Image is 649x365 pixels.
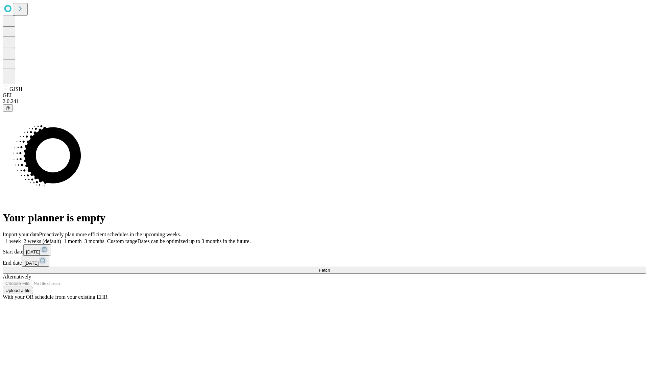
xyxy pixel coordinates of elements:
span: 3 months [85,238,104,244]
span: 1 month [64,238,82,244]
button: Fetch [3,267,646,274]
span: 2 weeks (default) [24,238,61,244]
div: End date [3,255,646,267]
span: @ [5,105,10,111]
h1: Your planner is empty [3,212,646,224]
div: Start date [3,244,646,255]
span: 1 week [5,238,21,244]
span: Fetch [319,268,330,273]
button: [DATE] [22,255,49,267]
span: Custom range [107,238,137,244]
span: [DATE] [24,261,39,266]
div: 2.0.241 [3,98,646,104]
span: [DATE] [26,249,40,254]
button: Upload a file [3,287,33,294]
button: @ [3,104,13,112]
span: With your OR schedule from your existing EHR [3,294,107,300]
span: Dates can be optimized up to 3 months in the future. [137,238,250,244]
span: Import your data [3,232,39,237]
span: Proactively plan more efficient schedules in the upcoming weeks. [39,232,181,237]
span: GJSH [9,86,22,92]
button: [DATE] [23,244,51,255]
div: GEI [3,92,646,98]
span: Alternatively [3,274,31,279]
